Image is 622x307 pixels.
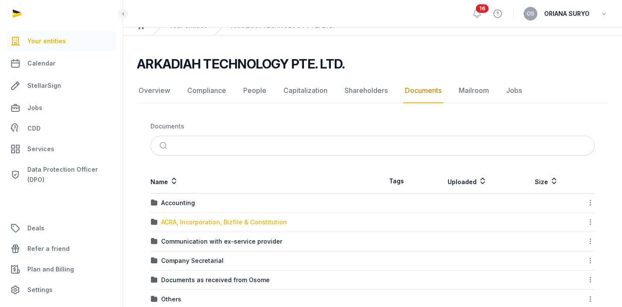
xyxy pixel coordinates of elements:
img: folder.svg [151,257,158,264]
img: folder.svg [151,200,158,206]
button: OS [524,7,537,21]
a: Jobs [7,98,116,118]
a: Overview [137,78,172,103]
a: Your entities [7,31,116,51]
a: Mailroom [457,78,491,103]
div: Documents [150,122,184,131]
iframe: Chat Widget [468,208,622,307]
button: Submit [154,136,174,155]
span: OS [527,11,534,16]
nav: Tabs [137,78,608,103]
th: Name [150,169,373,194]
span: Services [27,144,54,154]
span: 16 [476,4,489,13]
span: StellarSign [27,80,61,91]
a: Compliance [186,78,228,103]
span: Deals [27,223,44,233]
a: Calendar [7,53,116,74]
span: Settings [27,285,53,295]
span: Jobs [27,103,42,113]
div: Accounting [161,199,195,207]
th: Size [514,169,578,194]
div: Documents as received from Osome [161,276,270,284]
div: Company Secretarial [161,256,224,265]
h2: ARKADIAH TECHNOLOGY PTE. LTD. [137,56,345,72]
img: folder.svg [151,219,158,226]
a: Shareholders [343,78,389,103]
img: folder.svg [151,277,158,283]
th: Tags [373,169,421,194]
a: StellarSign [7,75,116,96]
a: Refer a friend [7,238,116,259]
th: Uploaded [420,169,514,194]
span: Your entities [27,36,66,46]
span: Data Protection Officer (DPO) [27,164,112,185]
span: Plan and Billing [27,264,74,274]
img: folder.svg [151,296,158,303]
div: Communication with ex-service provider [161,237,282,246]
a: People [242,78,268,103]
a: CDD [7,120,116,137]
span: Calendar [27,58,56,69]
span: Refer a friend [27,244,70,254]
span: ORIANA SURYO [544,9,590,19]
a: Capitalization [282,78,329,103]
a: Documents [403,78,443,103]
div: Others [161,295,181,304]
div: ACRA, Incorporation, Bizfile & Constitution [161,218,287,227]
nav: Breadcrumb [150,117,595,136]
img: folder.svg [151,238,158,245]
a: Settings [7,280,116,300]
a: Data Protection Officer (DPO) [7,161,116,188]
a: Services [7,139,116,159]
span: CDD [27,123,41,134]
a: Deals [7,218,116,238]
a: Plan and Billing [7,259,116,280]
a: Jobs [504,78,524,103]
